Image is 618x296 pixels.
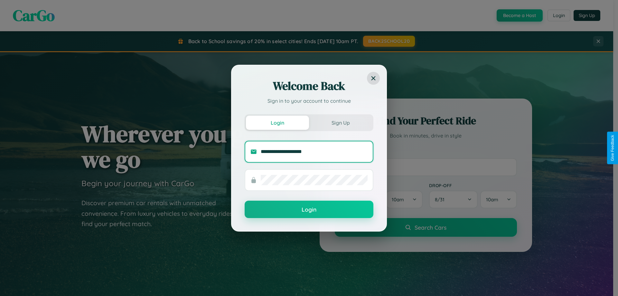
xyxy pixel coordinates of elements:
[309,116,372,130] button: Sign Up
[610,135,615,161] div: Give Feedback
[245,97,373,105] p: Sign in to your account to continue
[245,201,373,218] button: Login
[246,116,309,130] button: Login
[245,78,373,94] h2: Welcome Back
